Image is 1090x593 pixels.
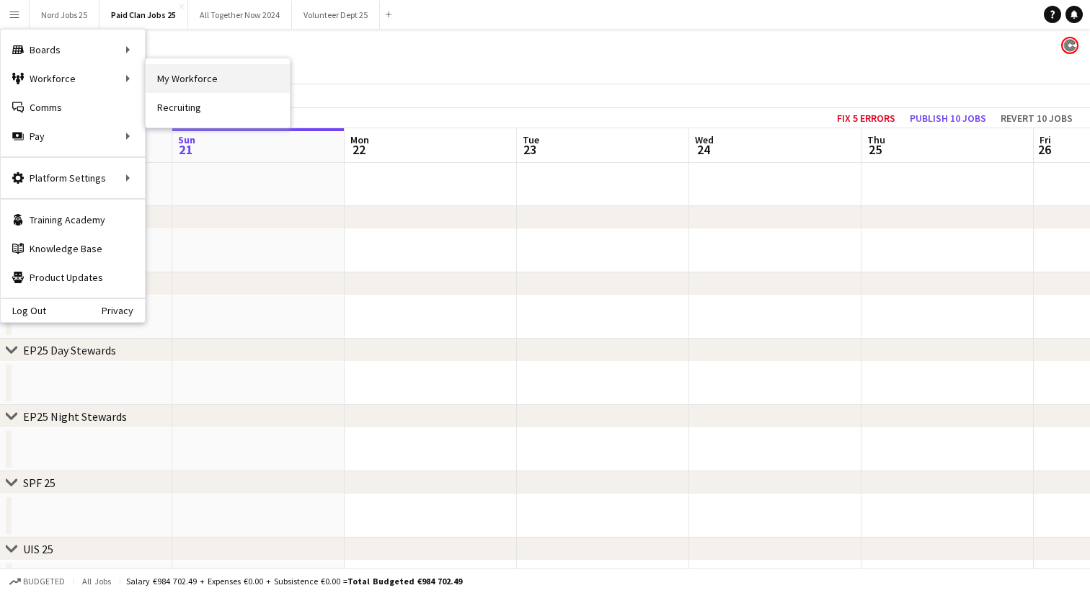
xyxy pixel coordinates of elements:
div: Salary €984 702.49 + Expenses €0.00 + Subsistence €0.00 = [126,576,462,587]
app-user-avatar: Aaron Cleary [1061,37,1078,54]
span: Sun [178,133,195,146]
button: Publish 10 jobs [904,109,992,128]
span: Budgeted [23,576,65,587]
span: 25 [865,141,885,158]
button: All Together Now 2024 [188,1,292,29]
div: Platform Settings [1,164,145,192]
div: Pay [1,122,145,151]
div: EP25 Day Stewards [23,343,116,357]
span: Wed [695,133,714,146]
span: 26 [1037,141,1051,158]
span: Tue [523,133,539,146]
span: 22 [348,141,369,158]
span: 24 [693,141,714,158]
span: 21 [176,141,195,158]
div: SPF 25 [23,476,56,490]
button: Paid Clan Jobs 25 [99,1,188,29]
span: Fri [1040,133,1051,146]
span: Mon [350,133,369,146]
span: 23 [520,141,539,158]
button: Fix 5 errors [831,109,901,128]
a: Knowledge Base [1,234,145,263]
a: Product Updates [1,263,145,292]
button: Nord Jobs 25 [30,1,99,29]
div: Workforce [1,64,145,93]
div: UIS 25 [23,542,53,556]
span: Total Budgeted €984 702.49 [347,576,462,587]
a: Privacy [102,305,145,316]
button: Volunteer Dept 25 [292,1,380,29]
a: Recruiting [146,93,290,122]
a: Training Academy [1,205,145,234]
a: My Workforce [146,64,290,93]
button: Budgeted [7,574,67,589]
button: Revert 10 jobs [995,109,1078,128]
div: Boards [1,35,145,64]
div: EP25 Night Stewards [23,409,127,424]
span: All jobs [79,576,114,587]
a: Log Out [1,305,46,316]
a: Comms [1,93,145,122]
span: Thu [867,133,885,146]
